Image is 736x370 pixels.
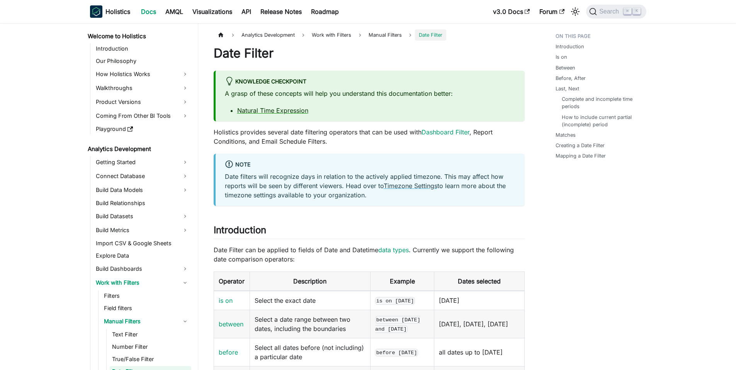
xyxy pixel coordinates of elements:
span: Work with Filters [308,29,355,41]
a: is on [219,297,233,304]
button: Switch between dark and light mode (currently light mode) [569,5,581,18]
p: A grasp of these concepts will help you understand this documentation better: [225,89,515,98]
a: Introduction [556,43,584,50]
kbd: ⌘ [624,8,631,15]
th: Description [250,272,371,291]
b: Holistics [105,7,130,16]
a: True/False Filter [110,354,191,365]
span: Manual Filters [365,29,406,41]
td: Select the exact date [250,291,371,310]
a: Coming From Other BI Tools [93,110,191,122]
div: Knowledge Checkpoint [225,77,515,87]
code: between [DATE] and [DATE] [375,316,420,333]
a: Import CSV & Google Sheets [93,238,191,249]
a: Work with Filters [93,277,191,289]
a: Docs [136,5,161,18]
a: Is on [556,53,567,61]
button: Search (Command+K) [586,5,646,19]
span: Date Filter [415,29,446,41]
a: Our Philosophy [93,56,191,66]
a: Home page [214,29,228,41]
a: Release Notes [256,5,306,18]
a: Analytics Development [85,144,191,154]
code: before [DATE] [375,349,418,356]
td: all dates up to [DATE] [434,338,524,366]
a: Last, Next [556,85,579,92]
a: Text Filter [110,329,191,340]
code: is on [DATE] [375,297,415,305]
a: Timezone Settings [384,182,437,190]
a: Mapping a Date Filter [556,152,606,160]
a: Number Filter [110,341,191,352]
a: Roadmap [306,5,343,18]
div: Note [225,160,515,170]
a: data types [378,246,409,254]
a: before [219,348,238,356]
h2: Introduction [214,224,525,239]
a: API [237,5,256,18]
nav: Breadcrumbs [214,29,525,41]
a: Product Versions [93,96,191,108]
td: Select a date range between two dates, including the boundaries [250,310,371,338]
a: Build Metrics [93,224,191,236]
a: Manual Filters [102,315,191,328]
nav: Docs sidebar [82,23,198,370]
th: Example [371,272,434,291]
a: Creating a Date Filter [556,142,605,149]
a: AMQL [161,5,188,18]
span: Analytics Development [238,29,299,41]
a: Natural Time Expression [237,107,308,114]
td: [DATE] [434,291,524,310]
th: Operator [214,272,250,291]
h1: Date Filter [214,46,525,61]
a: Complete and incomplete time periods [562,95,639,110]
td: Select all dates before (not including) a particular date [250,338,371,366]
a: How Holistics Works [93,68,191,80]
a: v3.0 Docs [488,5,535,18]
a: Explore Data [93,250,191,261]
a: Connect Database [93,170,191,182]
a: Build Datasets [93,210,191,222]
kbd: K [633,8,641,15]
a: Forum [535,5,569,18]
a: Dashboard Filter [422,128,469,136]
a: Field filters [102,303,191,314]
a: Between [556,64,575,71]
a: How to include current partial (incomplete) period [562,114,639,128]
p: Date Filter can be applied to fields of Date and Datetime . Currently we support the following da... [214,245,525,264]
a: Introduction [93,43,191,54]
td: [DATE], [DATE], [DATE] [434,310,524,338]
a: Build Dashboards [93,263,191,275]
a: Getting Started [93,156,191,168]
p: Date filters will recognize days in relation to the actively applied timezone. This may affect ho... [225,172,515,200]
a: Welcome to Holistics [85,31,191,42]
img: Holistics [90,5,102,18]
a: HolisticsHolistics [90,5,130,18]
a: Visualizations [188,5,237,18]
a: Build Relationships [93,198,191,209]
a: Matches [556,131,576,139]
a: Build Data Models [93,184,191,196]
th: Dates selected [434,272,524,291]
a: Walkthroughs [93,82,191,94]
span: Search [597,8,624,15]
p: Holistics provides several date filtering operators that can be used with , Report Conditions, an... [214,127,525,146]
a: Filters [102,290,191,301]
a: between [219,320,243,328]
a: Playground [93,124,191,134]
a: Before, After [556,75,586,82]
